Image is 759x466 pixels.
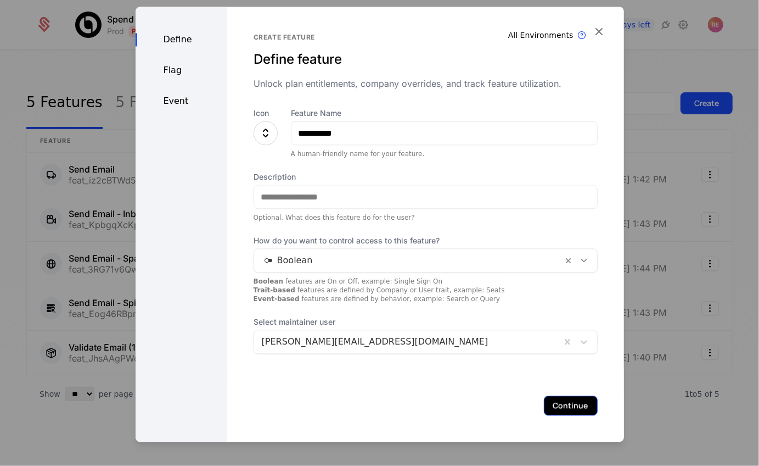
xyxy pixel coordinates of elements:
[254,51,598,68] div: Define feature
[254,33,598,42] div: Create feature
[254,108,278,119] label: Icon
[254,295,300,303] strong: Event-based
[254,77,598,90] div: Unlock plan entitlements, company overrides, and track feature utilization.
[254,235,598,246] span: How do you want to control access to this feature?
[254,213,598,222] div: Optional. What does this feature do for the user?
[254,277,598,303] div: features are On or Off, example: Single Sign On features are defined by Company or User trait, ex...
[254,317,598,328] span: Select maintainer user
[136,95,227,108] div: Event
[291,149,598,158] div: A human-friendly name for your feature.
[136,33,227,46] div: Define
[136,64,227,77] div: Flag
[291,108,598,119] label: Feature Name
[254,286,295,294] strong: Trait-based
[254,278,284,285] strong: Boolean
[544,396,598,415] button: Continue
[254,171,598,182] label: Description
[508,30,574,41] div: All Environments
